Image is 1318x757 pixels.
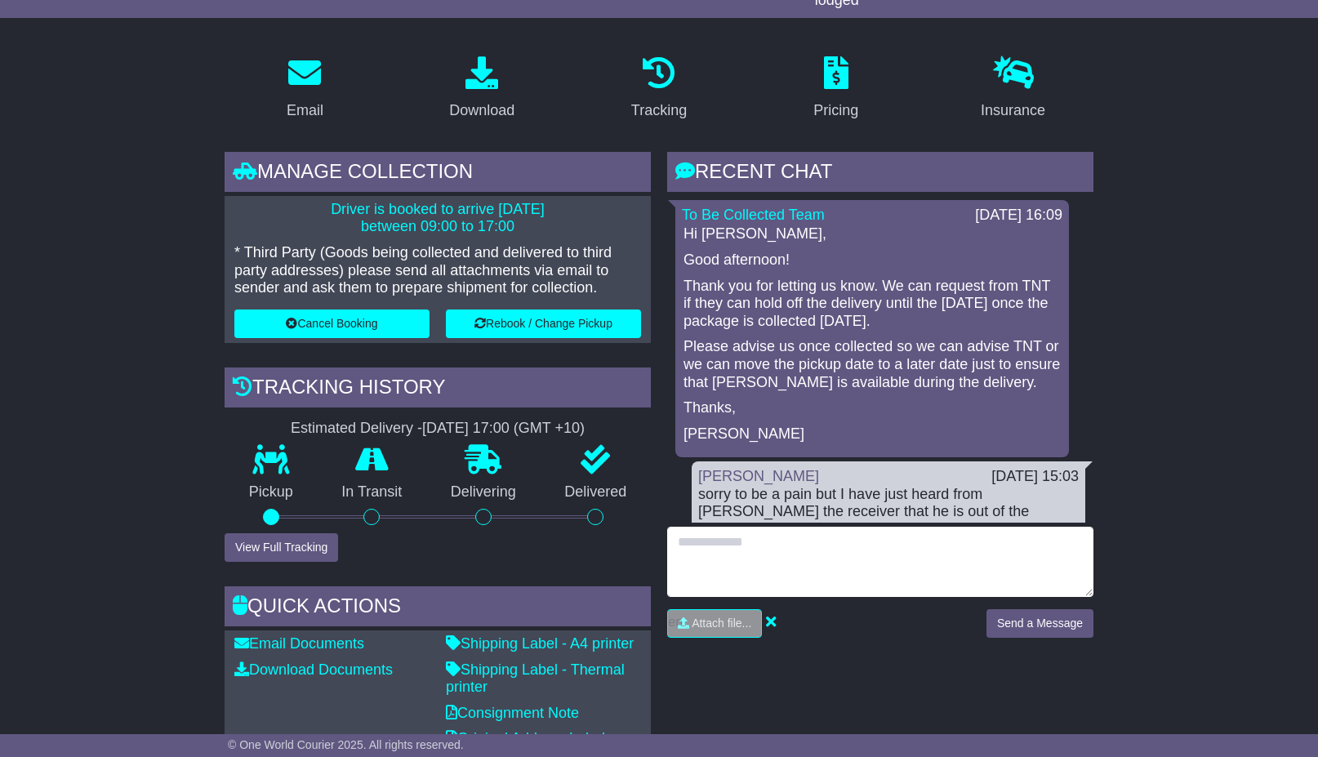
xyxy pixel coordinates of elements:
[234,309,430,338] button: Cancel Booking
[698,468,819,484] a: [PERSON_NAME]
[683,252,1061,269] p: Good afternoon!
[446,309,641,338] button: Rebook / Change Pickup
[225,533,338,562] button: View Full Tracking
[975,207,1062,225] div: [DATE] 16:09
[991,468,1079,486] div: [DATE] 15:03
[813,100,858,122] div: Pricing
[683,425,1061,443] p: [PERSON_NAME]
[446,705,579,721] a: Consignment Note
[225,420,651,438] div: Estimated Delivery -
[682,207,825,223] a: To Be Collected Team
[803,51,869,127] a: Pricing
[683,225,1061,243] p: Hi [PERSON_NAME],
[318,483,427,501] p: In Transit
[422,420,585,438] div: [DATE] 17:00 (GMT +10)
[234,244,641,297] p: * Third Party (Goods being collected and delivered to third party addresses) please send all atta...
[986,609,1093,638] button: Send a Message
[698,486,1079,556] div: sorry to be a pain but I have just heard from [PERSON_NAME] the receiver that he is out of the Co...
[276,51,334,127] a: Email
[228,738,464,751] span: © One World Courier 2025. All rights reserved.
[234,661,393,678] a: Download Documents
[667,152,1093,196] div: RECENT CHAT
[287,100,323,122] div: Email
[439,51,525,127] a: Download
[981,100,1045,122] div: Insurance
[234,635,364,652] a: Email Documents
[446,730,605,746] a: Original Address Label
[446,635,634,652] a: Shipping Label - A4 printer
[225,483,318,501] p: Pickup
[225,586,651,630] div: Quick Actions
[234,201,641,236] p: Driver is booked to arrive [DATE] between 09:00 to 17:00
[541,483,652,501] p: Delivered
[621,51,697,127] a: Tracking
[426,483,541,501] p: Delivering
[683,278,1061,331] p: Thank you for letting us know. We can request from TNT if they can hold off the delivery until th...
[446,661,625,696] a: Shipping Label - Thermal printer
[631,100,687,122] div: Tracking
[683,338,1061,391] p: Please advise us once collected so we can advise TNT or we can move the pickup date to a later da...
[683,399,1061,417] p: Thanks,
[225,152,651,196] div: Manage collection
[970,51,1056,127] a: Insurance
[225,367,651,412] div: Tracking history
[449,100,514,122] div: Download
